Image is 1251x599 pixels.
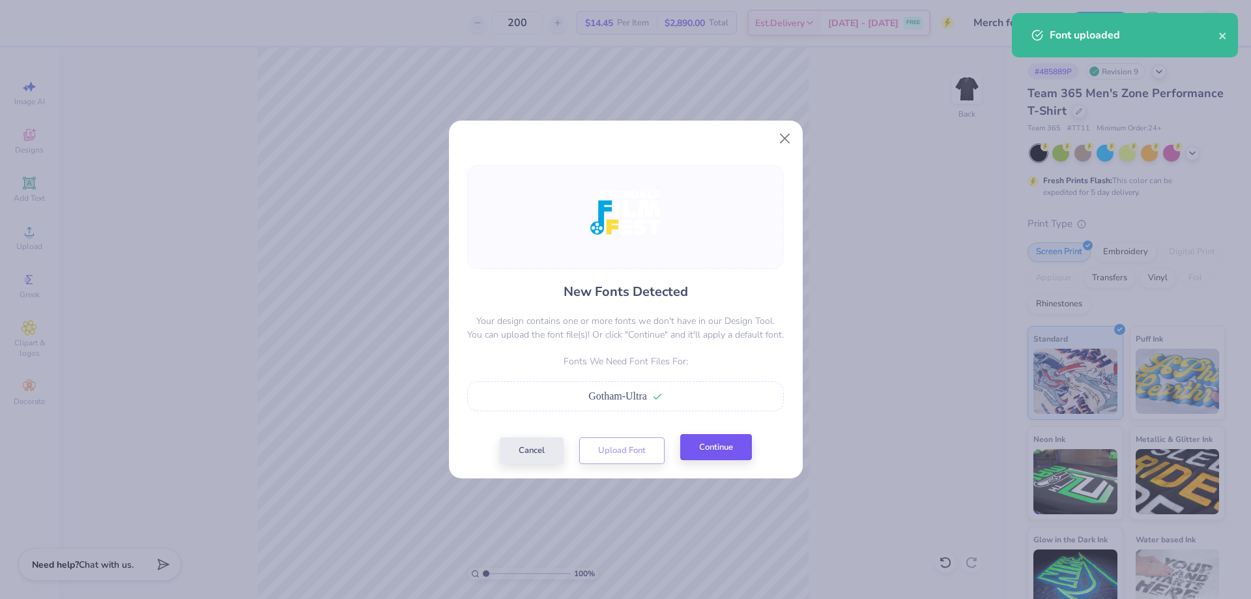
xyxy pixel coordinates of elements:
[467,355,784,368] p: Fonts We Need Font Files For:
[1218,27,1228,43] button: close
[1050,27,1218,43] div: Font uploaded
[772,126,797,151] button: Close
[564,282,688,301] h4: New Fonts Detected
[588,390,647,402] span: Gotham-Ultra
[680,434,752,461] button: Continue
[467,314,784,342] p: Your design contains one or more fonts we don't have in our Design Tool. You can upload the font ...
[500,437,564,464] button: Cancel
